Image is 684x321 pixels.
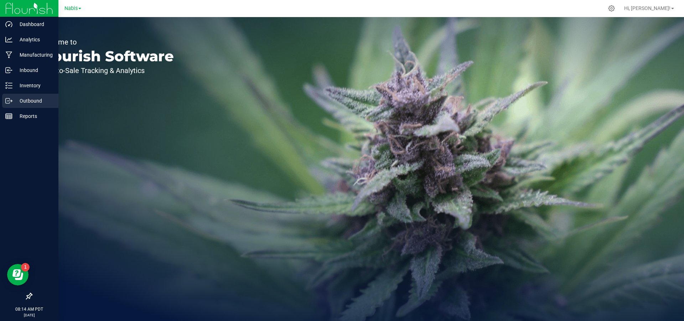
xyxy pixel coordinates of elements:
[21,263,30,271] iframe: Resource center unread badge
[5,113,12,120] inline-svg: Reports
[5,51,12,58] inline-svg: Manufacturing
[5,67,12,74] inline-svg: Inbound
[12,20,55,29] p: Dashboard
[3,306,55,312] p: 08:14 AM PDT
[38,67,174,74] p: Seed-to-Sale Tracking & Analytics
[5,21,12,28] inline-svg: Dashboard
[12,35,55,44] p: Analytics
[5,82,12,89] inline-svg: Inventory
[5,97,12,104] inline-svg: Outbound
[64,5,78,11] span: Nabis
[607,5,616,12] div: Manage settings
[624,5,670,11] span: Hi, [PERSON_NAME]!
[7,264,28,285] iframe: Resource center
[3,312,55,318] p: [DATE]
[12,81,55,90] p: Inventory
[5,36,12,43] inline-svg: Analytics
[38,49,174,63] p: Flourish Software
[12,66,55,74] p: Inbound
[38,38,174,46] p: Welcome to
[12,97,55,105] p: Outbound
[12,51,55,59] p: Manufacturing
[12,112,55,120] p: Reports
